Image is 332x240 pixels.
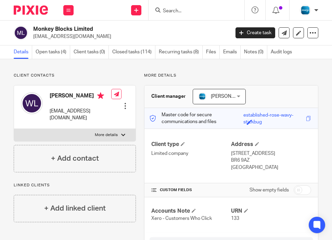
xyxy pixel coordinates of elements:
h4: + Add contact [51,153,99,164]
a: Open tasks (4) [36,45,70,59]
a: Closed tasks (114) [112,45,155,59]
h4: Address [231,141,311,148]
h4: Accounts Note [151,208,231,215]
a: Audit logs [271,45,295,59]
h4: + Add linked client [44,203,106,214]
p: Client contacts [14,73,136,78]
label: Show empty fields [250,187,289,194]
img: svg%3E [21,92,43,114]
p: Master code for secure communications and files [150,111,244,125]
input: Search [162,8,224,14]
h4: [PERSON_NAME] [50,92,111,101]
div: established-rose-wavy-stickbug [243,112,304,120]
a: Recurring tasks (8) [159,45,203,59]
h4: CUSTOM FIELDS [151,187,231,193]
a: Client tasks (0) [74,45,109,59]
h3: Client manager [151,93,186,100]
a: Create task [235,27,275,38]
a: Emails [223,45,241,59]
p: Linked clients [14,183,136,188]
span: 133 [231,216,239,221]
i: Primary [97,92,104,99]
p: More details [144,73,318,78]
p: [STREET_ADDRESS] [231,150,311,157]
span: [PERSON_NAME] [211,94,248,99]
p: [EMAIL_ADDRESS][DOMAIN_NAME] [33,33,225,40]
h4: Client type [151,141,231,148]
img: Pixie [14,5,48,15]
img: Diverso%20logo.png [300,5,311,16]
a: Details [14,45,32,59]
p: BR6 9AZ [231,157,311,164]
a: Notes (0) [244,45,267,59]
p: [EMAIL_ADDRESS][DOMAIN_NAME] [50,108,111,122]
p: More details [95,132,118,138]
p: Limited company [151,150,231,157]
p: [GEOGRAPHIC_DATA] [231,164,311,171]
img: svg%3E [14,26,28,40]
a: Files [206,45,220,59]
img: Diverso%20logo.png [198,92,206,101]
h2: Monkey Blocks Limited [33,26,187,33]
h4: URN [231,208,311,215]
span: Xero - Customers Who Click [151,216,212,221]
